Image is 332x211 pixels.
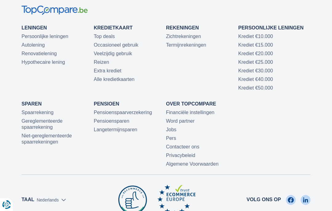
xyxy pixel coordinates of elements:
[94,77,135,82] a: Alle kredietkaarten
[166,101,216,106] a: Over TopCompare
[94,34,115,39] a: Top deals
[94,51,132,56] a: Veelzijdig gebruik
[22,51,57,56] a: Renovatielening
[166,136,176,141] a: Pers
[94,25,132,30] a: Kredietkaart
[238,51,273,56] a: Krediet €20.000
[166,127,176,132] a: Jobs
[22,196,34,203] label: Taal
[22,42,45,48] a: Autolening
[22,25,47,30] a: Leningen
[22,133,72,144] a: Niet-gereglementeerde spaarrekeningen
[166,110,214,115] a: Financiële instellingen
[166,161,219,167] a: Algemene Voorwaarden
[288,195,294,205] img: Facebook TopCompare
[166,144,200,149] a: Contacteer ons
[166,118,195,124] a: Word partner
[22,118,62,130] a: Gereglementeerde spaarrekening
[238,59,273,65] a: Krediet €25.000
[238,34,273,39] a: Krediet €10.000
[22,6,88,15] img: TopCompare
[22,110,53,115] a: Spaarrekening
[94,68,121,73] a: Extra krediet
[166,153,195,158] a: Privacybeleid
[166,34,201,39] a: Zichtrekeningen
[22,34,68,39] a: Persoonlijke leningen
[238,68,273,73] a: Krediet €30.000
[238,85,273,90] a: Krediet €50.000
[22,59,65,65] a: Hypothecaire lening
[166,42,206,48] a: Termijnrekeningen
[238,25,303,30] a: Persoonlijke leningen
[166,25,199,30] a: Rekeningen
[94,42,138,48] a: Occasioneel gebruik
[94,101,119,106] a: Pensioen
[22,101,42,106] a: Sparen
[238,77,273,82] a: Krediet €40.000
[94,127,137,132] a: Langetermijnsparen
[94,118,129,124] a: Pensioensparen
[238,42,273,48] a: Krediet €15.000
[94,110,152,115] a: Pensioenspaarverzekering
[247,196,281,203] span: Volg ons op
[303,195,308,205] img: LinkedIn TopCompare
[94,59,109,65] a: Reizen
